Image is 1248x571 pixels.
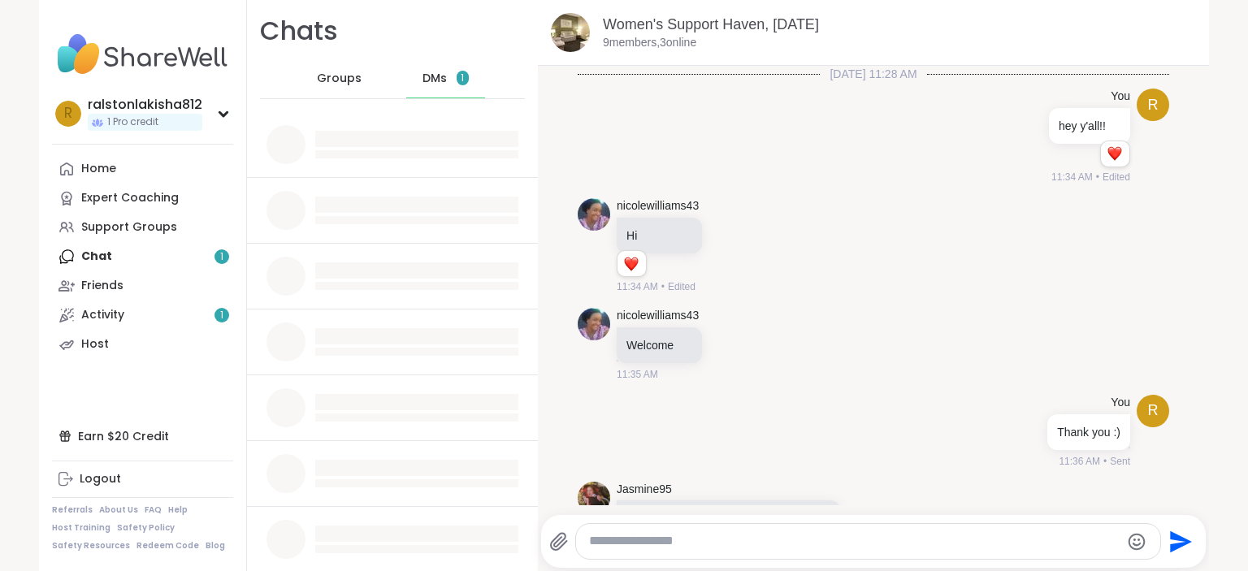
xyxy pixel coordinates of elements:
span: 11:35 AM [617,367,658,382]
p: 9 members, 3 online [603,35,696,51]
p: Thank you :) [1057,424,1120,440]
a: nicolewilliams43 [617,308,699,324]
a: Support Groups [52,213,233,242]
span: r [64,103,72,124]
div: Host [81,336,109,353]
button: Reactions: love [622,257,639,270]
span: 1 Pro credit [107,115,158,129]
a: Help [168,504,188,516]
span: 1 [220,309,223,322]
button: Emoji picker [1127,532,1146,552]
a: Women's Support Haven, [DATE] [603,16,819,32]
div: Reaction list [617,251,646,277]
h1: Chats [260,13,338,50]
a: Host [52,330,233,359]
a: Friends [52,271,233,301]
span: 1 [461,71,464,85]
span: Edited [668,279,695,294]
div: Logout [80,471,121,487]
span: • [1096,170,1099,184]
a: Safety Resources [52,540,130,552]
span: • [1103,454,1107,469]
a: About Us [99,504,138,516]
a: Safety Policy [117,522,175,534]
img: https://sharewell-space-live.sfo3.digitaloceanspaces.com/user-generated/3403c148-dfcf-4217-9166-8... [578,198,610,231]
button: Reactions: love [1106,148,1123,161]
span: Groups [317,71,362,87]
a: Host Training [52,522,110,534]
img: https://sharewell-space-live.sfo3.digitaloceanspaces.com/user-generated/3403c148-dfcf-4217-9166-8... [578,308,610,340]
a: Referrals [52,504,93,516]
span: 11:34 AM [1051,170,1093,184]
span: Sent [1110,454,1130,469]
span: 11:36 AM [1059,454,1100,469]
span: r [1147,94,1158,116]
span: [DATE] 11:28 AM [820,66,926,82]
span: DMs [422,71,447,87]
a: Jasmine95 [617,482,672,498]
span: Edited [1103,170,1130,184]
div: Reaction list [1101,141,1129,167]
span: 11:34 AM [617,279,658,294]
a: Home [52,154,233,184]
a: Activity1 [52,301,233,330]
div: Support Groups [81,219,177,236]
div: Earn $20 Credit [52,422,233,451]
a: Logout [52,465,233,494]
span: • [661,279,665,294]
p: Hi [626,227,692,244]
textarea: Type your message [589,533,1120,550]
div: Expert Coaching [81,190,179,206]
a: FAQ [145,504,162,516]
h4: You [1111,89,1130,105]
p: Welcome [626,337,692,353]
a: Expert Coaching [52,184,233,213]
a: nicolewilliams43 [617,198,699,214]
img: https://sharewell-space-live.sfo3.digitaloceanspaces.com/user-generated/0818d3a5-ec43-4745-9685-c... [578,482,610,514]
h4: You [1111,395,1130,411]
img: ShareWell Nav Logo [52,26,233,83]
button: Send [1161,523,1198,560]
div: Home [81,161,116,177]
div: Activity [81,307,124,323]
div: ralstonlakisha812 [88,96,202,114]
span: r [1147,400,1158,422]
a: Blog [206,540,225,552]
img: Women's Support Haven, Oct 14 [551,13,590,52]
p: hey y'all!! [1059,118,1120,134]
div: Friends [81,278,123,294]
a: Redeem Code [136,540,199,552]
